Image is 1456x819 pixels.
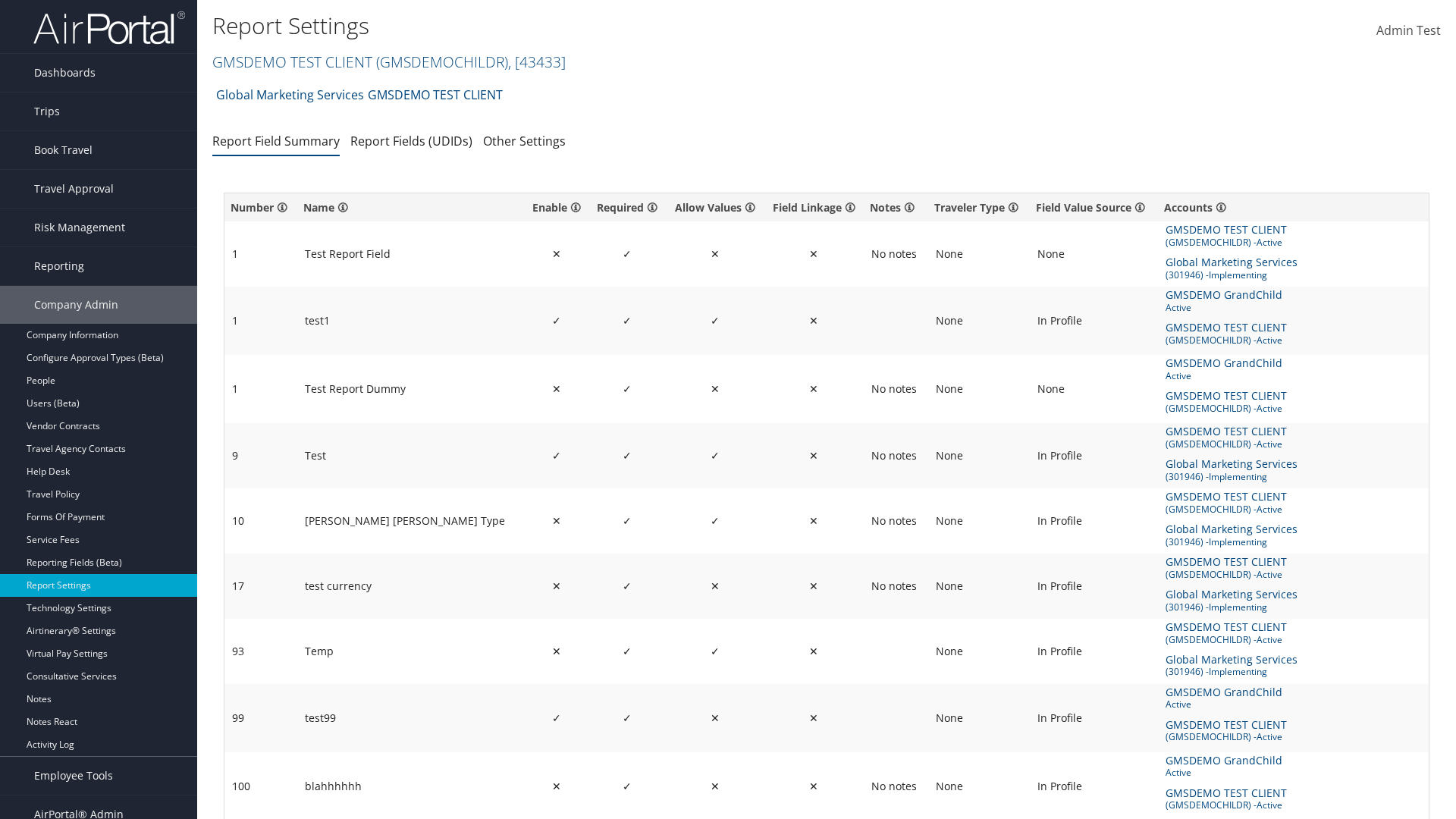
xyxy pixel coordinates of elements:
span: Trips [34,93,60,130]
span: No notes [871,780,917,793]
span: ✕ [711,579,720,593]
td: None [928,221,1030,287]
span: GMSDEMO TEST CLIENT [1166,319,1290,336]
td: test99 [297,684,525,752]
span: Active [1166,697,1300,711]
td: 9 [224,423,297,488]
td: In Profile [1030,684,1158,752]
td: In Profile [1030,554,1158,619]
span: Global Marketing Services [1166,521,1301,538]
td: 99 [224,684,297,752]
td: None [1030,221,1158,287]
span: (GMSDEMOCHILDR) - Active [1166,798,1388,812]
td: 93 [224,619,297,684]
div: Name assigned to the specific Reporting Field. [303,199,519,215]
span: ✓ [623,313,632,328]
span: ✓ [623,381,632,396]
td: In Profile [1030,619,1158,684]
span: (GMSDEMOCHILDR) - Active [1166,502,1388,516]
span: GMSDEMO GrandChild [1166,684,1285,701]
td: 17 [224,554,297,619]
span: ✕ [711,711,720,725]
div: ✔ indicates the toggle is On and values and the Customer has a set of values they want loaded for... [672,199,758,215]
span: Global Marketing Services [1166,254,1301,271]
td: Temp [297,619,525,684]
div: ✔ indicates the toggle is On and the Reporting Field is active and will be used by downstream sys... [531,199,583,215]
span: ✕ [552,246,561,261]
span: (301946) - Implementing [1166,535,1383,549]
span: ✓ [623,711,632,725]
span: (GMSDEMOCHILDR) - Active [1166,567,1388,582]
img: airportal-logo.png [33,10,185,45]
span: No notes [871,449,917,463]
td: test1 [297,287,525,355]
span: (GMSDEMOCHILDR) - Active [1166,437,1388,451]
span: ✕ [809,313,818,328]
span: Book Travel [34,131,93,169]
span: GMSDEMO TEST CLIENT [1166,221,1290,238]
span: Admin Test [1376,22,1441,39]
div: Displays the drop-down list value selected and designates the Traveler Type (e.g., Guest) linked ... [934,199,1024,215]
a: Report Field Summary [212,133,340,149]
a: GMSDEMO TEST CLIENT [368,80,503,110]
span: ✕ [711,779,720,793]
td: None [928,287,1030,355]
div: Number assigned to the specific Reporting Field. Displays sequentially, low to high. [231,199,291,215]
span: ✕ [711,246,720,261]
span: GMSDEMO TEST CLIENT [1166,423,1290,440]
span: Global Marketing Services [1166,651,1301,668]
span: Travel Approval [34,170,114,208]
span: ✕ [552,779,561,793]
span: ✕ [809,579,818,593]
div: Displays the drop-down list value selected and designates where the the Reporting Field value ori... [1036,199,1152,215]
span: ( GMSDEMOCHILDR ) [376,52,508,72]
span: (GMSDEMOCHILDR) - Active [1166,730,1388,744]
td: [PERSON_NAME] [PERSON_NAME] Type [297,488,525,554]
span: ✓ [711,644,720,658]
td: None [1030,355,1158,423]
h1: Report Settings [212,10,1031,42]
td: 10 [224,488,297,554]
span: (301946) - Implementing [1166,664,1383,679]
span: No notes [871,382,917,396]
a: Report Fields (UDIDs) [350,133,472,149]
span: ✕ [552,579,561,593]
span: Employee Tools [34,757,113,795]
span: Active [1166,369,1300,383]
span: Dashboards [34,54,96,92]
td: test currency [297,554,525,619]
span: GMSDEMO TEST CLIENT [1166,488,1290,505]
span: ✓ [623,246,632,261]
td: None [928,423,1030,488]
span: Risk Management [34,209,125,246]
span: GMSDEMO GrandChild [1166,752,1285,769]
td: None [928,684,1030,752]
span: (GMSDEMOCHILDR) - Active [1166,333,1388,347]
td: Test [297,423,525,488]
span: ✕ [711,381,720,396]
td: 1 [224,355,297,423]
a: Global Marketing Services [216,80,364,110]
span: ✓ [623,448,632,463]
span: GMSDEMO GrandChild [1166,355,1285,372]
span: GMSDEMO TEST CLIENT [1166,619,1290,635]
span: ✓ [623,579,632,593]
span: ✕ [809,448,818,463]
span: GMSDEMO TEST CLIENT [1166,717,1290,733]
span: (301946) - Implementing [1166,268,1383,282]
span: ✕ [809,711,818,725]
td: In Profile [1030,488,1158,554]
span: ✓ [623,513,632,528]
span: ✓ [711,513,720,528]
span: (301946) - Implementing [1166,600,1383,614]
span: ✓ [552,448,561,463]
div: Free form text displaying here provides instructions explaining Reporting Field Linkage (see Repo... [870,199,922,215]
span: Active [1166,765,1300,780]
span: ✕ [809,644,818,658]
span: ✓ [623,644,632,658]
span: ✓ [552,313,561,328]
span: ✕ [809,779,818,793]
a: GMSDEMO TEST CLIENT [212,52,566,72]
span: GMSDEMO TEST CLIENT [1166,554,1290,570]
span: ✕ [809,246,818,261]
